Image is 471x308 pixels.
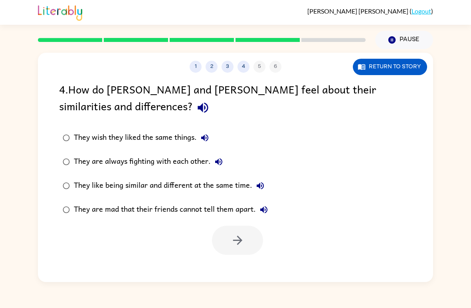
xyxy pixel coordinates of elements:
a: Logout [412,7,431,15]
button: Return to story [353,59,427,75]
div: They like being similar and different at the same time. [74,178,268,194]
div: They are mad that their friends cannot tell them apart. [74,202,272,218]
button: They like being similar and different at the same time. [252,178,268,194]
img: Literably [38,3,82,21]
button: 1 [190,61,202,73]
div: They wish they liked the same things. [74,130,213,146]
div: 4 . How do [PERSON_NAME] and [PERSON_NAME] feel about their similarities and differences? [59,81,412,118]
div: They are always fighting with each other. [74,154,227,170]
div: ( ) [307,7,433,15]
button: 2 [206,61,218,73]
button: Pause [375,31,433,49]
span: [PERSON_NAME] [PERSON_NAME] [307,7,410,15]
button: They are mad that their friends cannot tell them apart. [256,202,272,218]
button: 3 [222,61,234,73]
button: They are always fighting with each other. [211,154,227,170]
button: 4 [237,61,249,73]
button: They wish they liked the same things. [197,130,213,146]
